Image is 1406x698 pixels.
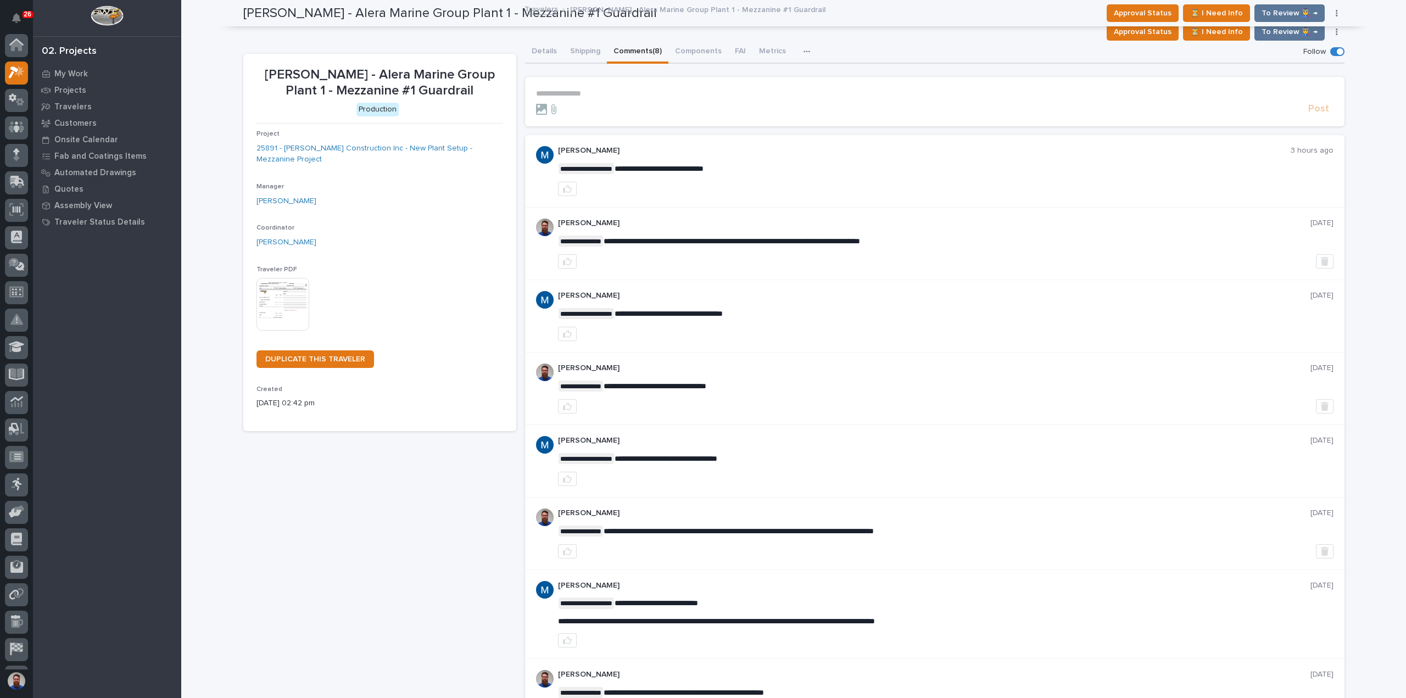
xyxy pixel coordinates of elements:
img: 6hTokn1ETDGPf9BPokIQ [536,509,554,526]
a: Travelers [525,2,558,15]
span: Manager [256,183,284,190]
div: 02. Projects [42,46,97,58]
p: [PERSON_NAME] - Alera Marine Group Plant 1 - Mezzanine #1 Guardrail [570,3,825,15]
p: [PERSON_NAME] [558,670,1310,679]
p: [DATE] 02:42 pm [256,398,503,409]
button: Delete post [1316,399,1334,414]
a: DUPLICATE THIS TRAVELER [256,350,374,368]
button: like this post [558,182,577,196]
span: ⏳ I Need Info [1190,25,1243,38]
p: [DATE] [1310,509,1334,518]
a: Assembly View [33,197,181,214]
span: Created [256,386,282,393]
img: ACg8ocIvjV8JvZpAypjhyiWMpaojd8dqkqUuCyfg92_2FdJdOC49qw=s96-c [536,291,554,309]
span: Traveler PDF [256,266,297,273]
p: [DATE] [1310,364,1334,373]
span: Project [256,131,280,137]
a: [PERSON_NAME] [256,237,316,248]
img: ACg8ocIvjV8JvZpAypjhyiWMpaojd8dqkqUuCyfg92_2FdJdOC49qw=s96-c [536,146,554,164]
p: [PERSON_NAME] [558,219,1310,228]
a: Travelers [33,98,181,115]
div: Production [356,103,399,116]
div: Notifications26 [14,13,28,31]
button: Components [668,41,728,64]
a: My Work [33,65,181,82]
a: 25891 - [PERSON_NAME] Construction Inc - New Plant Setup - Mezzanine Project [256,143,503,166]
p: [DATE] [1310,670,1334,679]
a: Projects [33,82,181,98]
img: 6hTokn1ETDGPf9BPokIQ [536,364,554,381]
button: FAI [728,41,752,64]
p: Travelers [54,102,92,112]
button: ⏳ I Need Info [1183,23,1250,41]
span: Post [1308,103,1329,115]
p: [DATE] [1310,291,1334,300]
p: Assembly View [54,201,112,211]
p: [PERSON_NAME] - Alera Marine Group Plant 1 - Mezzanine #1 Guardrail [256,67,503,99]
button: Shipping [563,41,607,64]
button: Details [525,41,563,64]
img: ACg8ocIvjV8JvZpAypjhyiWMpaojd8dqkqUuCyfg92_2FdJdOC49qw=s96-c [536,436,554,454]
a: Automated Drawings [33,164,181,181]
button: Metrics [752,41,793,64]
button: Post [1304,103,1334,115]
a: Onsite Calendar [33,131,181,148]
p: [DATE] [1310,581,1334,590]
p: Fab and Coatings Items [54,152,147,161]
p: Customers [54,119,97,129]
p: Traveler Status Details [54,217,145,227]
img: Workspace Logo [91,5,123,26]
img: 6hTokn1ETDGPf9BPokIQ [536,670,554,688]
button: Notifications [5,7,28,30]
button: like this post [558,327,577,341]
p: Onsite Calendar [54,135,118,145]
p: Projects [54,86,86,96]
span: To Review 👨‍🏭 → [1262,25,1318,38]
p: [PERSON_NAME] [558,436,1310,445]
p: [PERSON_NAME] [558,581,1310,590]
img: ACg8ocIvjV8JvZpAypjhyiWMpaojd8dqkqUuCyfg92_2FdJdOC49qw=s96-c [536,581,554,599]
button: like this post [558,399,577,414]
p: Automated Drawings [54,168,136,178]
a: [PERSON_NAME] [256,196,316,207]
button: Comments (8) [607,41,668,64]
a: Traveler Status Details [33,214,181,230]
span: Coordinator [256,225,294,231]
p: Quotes [54,185,83,194]
p: My Work [54,69,88,79]
button: like this post [558,633,577,647]
p: [PERSON_NAME] [558,509,1310,518]
button: users-avatar [5,669,28,693]
a: Quotes [33,181,181,197]
img: 6hTokn1ETDGPf9BPokIQ [536,219,554,236]
a: Fab and Coatings Items [33,148,181,164]
span: DUPLICATE THIS TRAVELER [265,355,365,363]
span: Approval Status [1114,25,1171,38]
a: Customers [33,115,181,131]
p: Follow [1303,47,1326,57]
p: 26 [24,10,31,18]
p: [DATE] [1310,436,1334,445]
button: Delete post [1316,254,1334,269]
button: To Review 👨‍🏭 → [1254,23,1325,41]
p: [PERSON_NAME] [558,291,1310,300]
p: [PERSON_NAME] [558,146,1291,155]
button: Approval Status [1107,23,1179,41]
p: [DATE] [1310,219,1334,228]
button: like this post [558,254,577,269]
button: like this post [558,544,577,559]
p: [PERSON_NAME] [558,364,1310,373]
button: like this post [558,472,577,486]
button: Delete post [1316,544,1334,559]
p: 3 hours ago [1291,146,1334,155]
